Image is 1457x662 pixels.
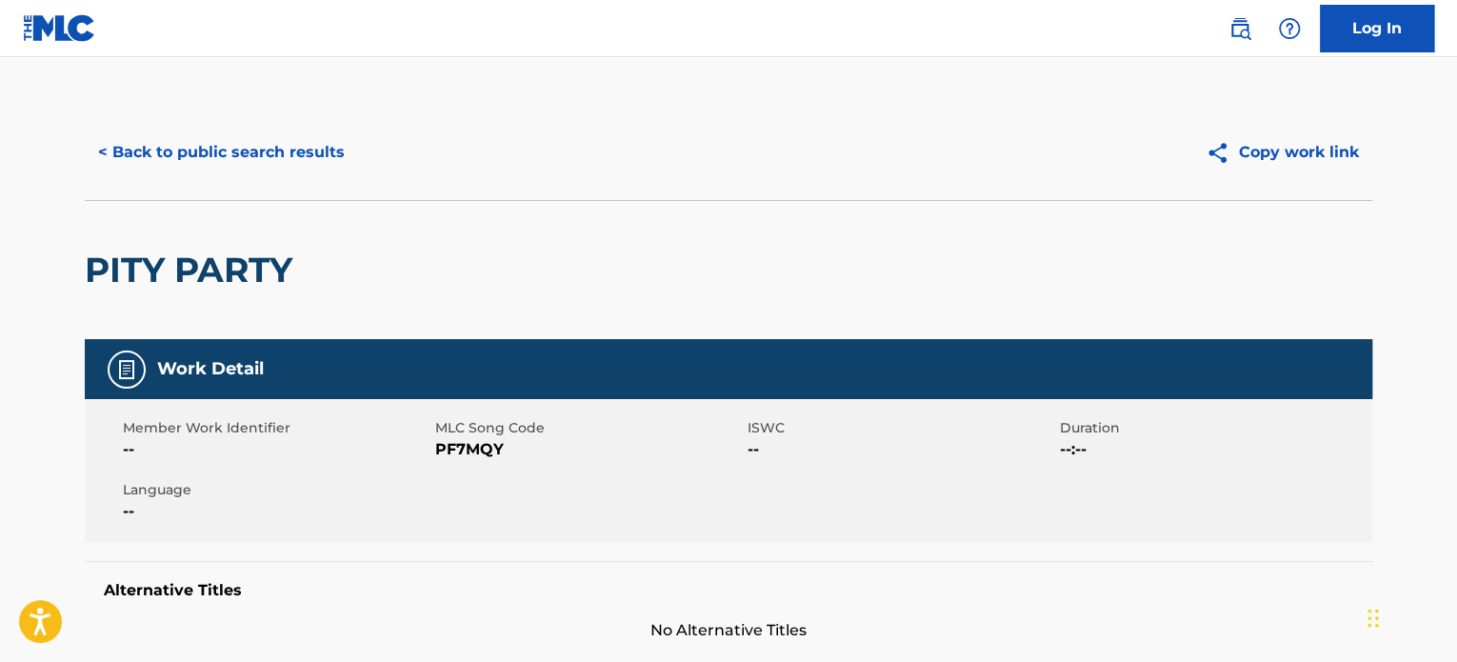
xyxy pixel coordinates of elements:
[23,14,96,42] img: MLC Logo
[1228,17,1251,40] img: search
[435,418,743,438] span: MLC Song Code
[748,438,1055,461] span: --
[435,438,743,461] span: PF7MQY
[123,438,430,461] span: --
[1367,590,1379,647] div: Drag
[1270,10,1308,48] div: Help
[1278,17,1301,40] img: help
[1060,418,1367,438] span: Duration
[1320,5,1434,52] a: Log In
[1192,129,1372,176] button: Copy work link
[85,619,1372,642] span: No Alternative Titles
[748,418,1055,438] span: ISWC
[123,418,430,438] span: Member Work Identifier
[115,358,138,381] img: Work Detail
[1362,571,1457,662] iframe: Chat Widget
[1221,10,1259,48] a: Public Search
[104,581,1353,600] h5: Alternative Titles
[85,249,302,291] h2: PITY PARTY
[123,500,430,523] span: --
[85,129,358,176] button: < Back to public search results
[123,480,430,500] span: Language
[1060,438,1367,461] span: --:--
[157,358,264,380] h5: Work Detail
[1206,141,1239,165] img: Copy work link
